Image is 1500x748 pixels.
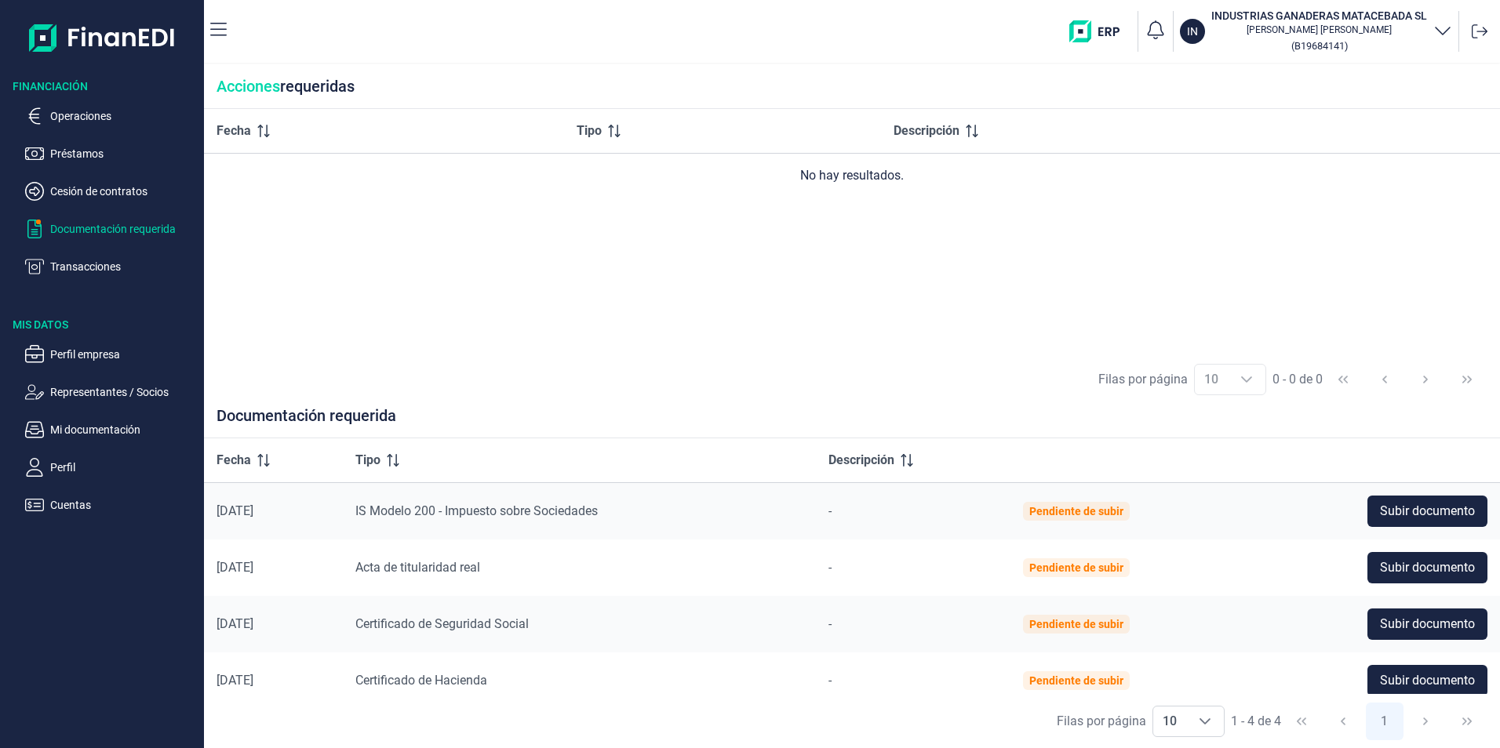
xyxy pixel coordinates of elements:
[1029,618,1123,630] div: Pendiente de subir
[894,122,959,140] span: Descripción
[828,503,832,518] span: -
[1272,373,1323,386] span: 0 - 0 de 0
[1380,615,1475,634] span: Subir documento
[1180,8,1452,55] button: ININDUSTRIAS GANADERAS MATACEBADA SL[PERSON_NAME] [PERSON_NAME](B19684141)
[50,220,198,238] p: Documentación requerida
[1291,40,1348,52] small: Copiar cif
[1448,361,1486,398] button: Last Page
[355,616,529,631] span: Certificado de Seguridad Social
[50,458,198,477] p: Perfil
[1228,365,1265,394] div: Choose
[1029,561,1123,574] div: Pendiente de subir
[1380,558,1475,577] span: Subir documento
[1367,552,1487,583] button: Subir documento
[1211,24,1427,36] p: [PERSON_NAME] [PERSON_NAME]
[25,144,198,163] button: Préstamos
[577,122,602,140] span: Tipo
[1069,20,1131,42] img: erp
[217,673,330,688] div: [DATE]
[1283,703,1320,740] button: First Page
[355,560,480,575] span: Acta de titularidad real
[50,107,198,125] p: Operaciones
[25,496,198,514] button: Cuentas
[1366,703,1404,740] button: Page 1
[828,560,832,575] span: -
[1211,8,1427,24] h3: INDUSTRIAS GANADERAS MATACEBADA SL
[25,107,198,125] button: Operaciones
[1029,505,1123,517] div: Pendiente de subir
[1366,361,1404,398] button: Previous Page
[1153,706,1186,736] span: 10
[828,451,894,470] span: Descripción
[1098,370,1188,389] div: Filas por página
[217,166,1487,185] div: No hay resultados.
[50,383,198,401] p: Representantes / Socios
[217,451,251,470] span: Fecha
[217,122,251,140] span: Fecha
[1324,361,1362,398] button: First Page
[217,616,330,632] div: [DATE]
[1448,703,1486,740] button: Last Page
[25,257,198,276] button: Transacciones
[204,64,1500,109] div: requeridas
[1187,24,1198,39] p: IN
[25,182,198,201] button: Cesión de contratos
[828,673,832,688] span: -
[1367,608,1487,640] button: Subir documento
[25,220,198,238] button: Documentación requerida
[217,560,330,576] div: [DATE]
[1324,703,1362,740] button: Previous Page
[204,406,1500,438] div: Documentación requerida
[25,458,198,477] button: Perfil
[1231,715,1281,728] span: 1 - 4 de 4
[1057,712,1146,731] div: Filas por página
[50,420,198,439] p: Mi documentación
[1029,674,1123,687] div: Pendiente de subir
[355,503,598,518] span: IS Modelo 200 - Impuesto sobre Sociedades
[50,496,198,514] p: Cuentas
[217,77,280,96] span: Acciones
[355,451,380,470] span: Tipo
[1186,706,1224,736] div: Choose
[50,345,198,364] p: Perfil empresa
[50,257,198,276] p: Transacciones
[29,13,176,63] img: Logo de aplicación
[1367,496,1487,527] button: Subir documento
[1380,671,1475,690] span: Subir documento
[355,673,487,688] span: Certificado de Hacienda
[25,345,198,364] button: Perfil empresa
[25,383,198,401] button: Representantes / Socios
[50,144,198,163] p: Préstamos
[50,182,198,201] p: Cesión de contratos
[1367,665,1487,696] button: Subir documento
[25,420,198,439] button: Mi documentación
[828,616,832,631] span: -
[1407,703,1444,740] button: Next Page
[1380,502,1475,521] span: Subir documento
[1407,361,1444,398] button: Next Page
[217,503,330,519] div: [DATE]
